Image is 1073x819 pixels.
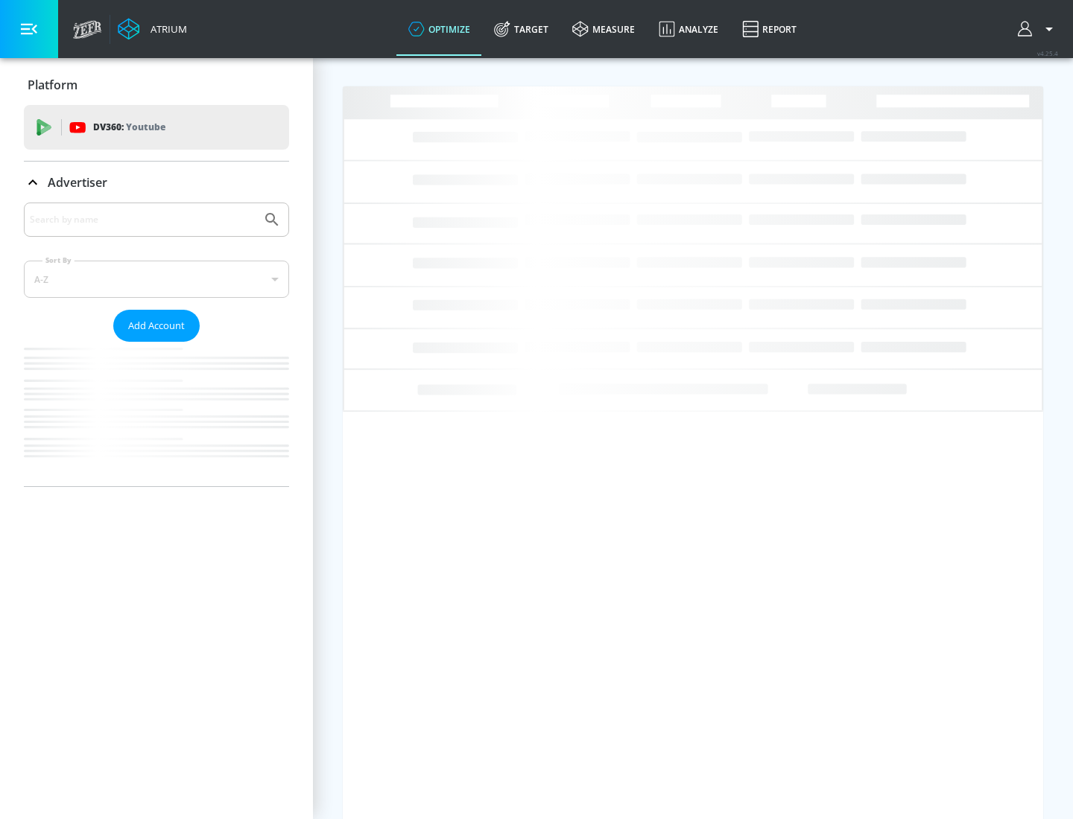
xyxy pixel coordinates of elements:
span: v 4.25.4 [1037,49,1058,57]
a: Target [482,2,560,56]
p: DV360: [93,119,165,136]
button: Add Account [113,310,200,342]
a: optimize [396,2,482,56]
p: Advertiser [48,174,107,191]
nav: list of Advertiser [24,342,289,486]
input: Search by name [30,210,256,229]
label: Sort By [42,255,75,265]
p: Platform [28,77,77,93]
div: Advertiser [24,162,289,203]
span: Add Account [128,317,185,334]
div: Advertiser [24,203,289,486]
div: A-Z [24,261,289,298]
div: Atrium [145,22,187,36]
div: Platform [24,64,289,106]
a: Report [730,2,808,56]
a: measure [560,2,647,56]
a: Analyze [647,2,730,56]
a: Atrium [118,18,187,40]
p: Youtube [126,119,165,135]
div: DV360: Youtube [24,105,289,150]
